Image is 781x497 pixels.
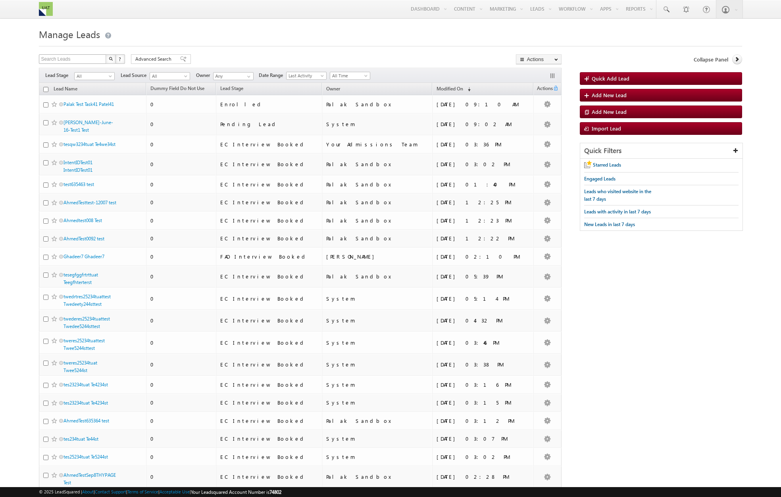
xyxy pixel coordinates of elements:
div: [DATE] 05:14 PM [437,295,530,302]
span: Lead Stage [45,72,74,79]
div: 0 [150,417,212,424]
div: 0 [150,399,212,406]
div: EC Interview Booked [220,199,319,206]
div: 0 [150,381,212,388]
div: [DATE] 03:02 PM [437,453,530,461]
div: System [326,339,429,346]
span: Owner [196,72,213,79]
span: Quick Add Lead [592,75,629,82]
span: Import Lead [592,125,621,132]
a: Lead Name [50,84,81,95]
span: Add New Lead [592,108,627,115]
div: 0 [150,295,212,302]
div: [DATE] 03:12 PM [437,417,530,424]
div: 0 [150,273,212,280]
div: Palak Sandbox [326,235,429,242]
a: All Time [330,72,370,80]
div: Palak Sandbox [326,273,429,280]
span: Modified On [437,86,463,92]
span: Lead Source [121,72,150,79]
div: 0 [150,317,212,324]
div: 0 [150,453,212,461]
div: Enrolled [220,101,319,108]
div: 0 [150,217,212,224]
span: (sorted descending) [464,86,471,92]
div: System [326,361,429,368]
a: All [150,72,190,80]
div: EC Interview Booked [220,181,319,188]
span: All Time [330,72,368,79]
span: Dummy Field Do Not Use [150,85,204,91]
div: EC Interview Booked [220,339,319,346]
div: System [326,317,429,324]
span: Advanced Search [135,56,174,63]
span: Leads with activity in last 7 days [584,209,651,215]
a: Show All Items [243,73,253,81]
span: ? [119,56,122,62]
a: Terms of Service [127,489,158,494]
div: EC Interview Booked [220,217,319,224]
div: [DATE] 09:02 AM [437,121,530,128]
div: [DATE] 03:16 PM [437,381,530,388]
a: Lead Stage [216,84,247,94]
div: System [326,399,429,406]
div: Palak Sandbox [326,473,429,480]
div: EC Interview Booked [220,381,319,388]
div: Your Admissions Team [326,141,429,148]
div: Palak Sandbox [326,199,429,206]
a: test635463 test [63,181,94,187]
a: Contact Support [95,489,126,494]
div: [DATE] 03:46 PM [437,339,530,346]
a: Last Activity [286,72,327,80]
a: Acceptable Use [160,489,190,494]
span: Add New Lead [592,92,627,98]
div: [DATE] 02:28 PM [437,473,530,480]
div: EC Interview Booked [220,235,319,242]
span: Lead Stage [220,85,243,91]
a: tes234tuat Te44st [63,436,98,442]
div: EC Interview Booked [220,435,319,442]
div: [DATE] 04:32 PM [437,317,530,324]
div: [DATE] 03:02 PM [437,161,530,168]
a: [PERSON_NAME]-June-16-Test1 Test [63,119,113,133]
div: EC Interview Booked [220,161,319,168]
div: [DATE] 09:10 AM [437,101,530,108]
span: Last Activity [287,72,324,79]
div: System [326,295,429,302]
div: EC Interview Booked [220,295,319,302]
input: Type to Search [213,72,254,80]
div: [DATE] 01:40 PM [437,181,530,188]
div: Palak Sandbox [326,101,429,108]
a: tes25234tuat Te5244st [63,454,108,460]
div: 0 [150,199,212,206]
a: Ghadeer7 Ghadeer7 [63,253,104,259]
div: 0 [150,101,212,108]
span: 74802 [269,489,281,495]
img: Search [109,57,113,61]
a: Modified On (sorted descending) [433,84,475,94]
div: [DATE] 03:38 PM [437,361,530,368]
div: 0 [150,161,212,168]
div: 0 [150,339,212,346]
span: © 2025 LeadSquared | | | | | [39,488,281,496]
div: 0 [150,473,212,480]
span: Owner [326,86,340,92]
a: tes23234tuat Te4234st [63,400,108,406]
div: 0 [150,361,212,368]
div: Palak Sandbox [326,417,429,424]
div: 0 [150,235,212,242]
a: tweres25234tuattest Twee5244sttest [63,338,105,351]
a: twedrtres25234tuattest Twedeety244sttest [63,294,111,307]
div: [PERSON_NAME] [326,253,429,260]
img: Custom Logo [39,2,52,16]
div: Pending Lead [220,121,319,128]
div: [DATE] 03:07 PM [437,435,530,442]
div: System [326,435,429,442]
div: EC Interview Booked [220,417,319,424]
div: [DATE] 12:22 PM [437,235,530,242]
div: Quick Filters [580,143,743,159]
div: System [326,453,429,461]
a: AhmedTestSep8THYPAGE Test [63,472,116,485]
button: Actions [516,54,562,64]
div: Palak Sandbox [326,161,429,168]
